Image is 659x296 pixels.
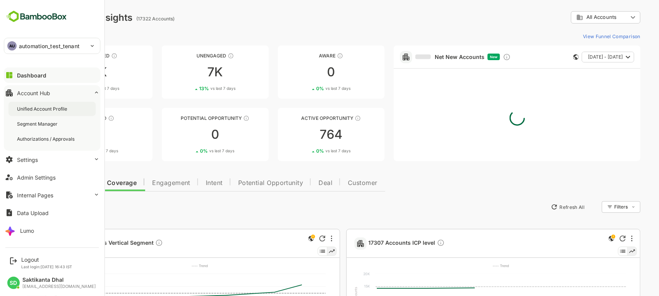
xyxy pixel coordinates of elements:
div: AU [7,41,17,50]
span: Data Quality and Coverage [26,180,110,186]
div: 13 % [172,86,208,91]
div: Description not present [410,239,418,248]
div: 0 [135,128,242,141]
p: Last login: [DATE] 16:43 IST [21,264,72,269]
button: Settings [4,152,100,167]
span: All Accounts [559,14,590,20]
div: Unengaged [135,53,242,59]
div: 0 [251,66,358,78]
span: Customer [321,180,351,186]
div: These accounts have not shown enough engagement and need nurturing [201,53,207,59]
div: 0 [19,128,125,141]
text: 20K [336,272,343,276]
span: New [463,55,471,59]
div: These accounts have open opportunities which might be at any of the Sales Stages [328,115,334,121]
div: These accounts have just entered the buying cycle and need further nurturing [310,53,316,59]
div: Data Upload [17,210,49,216]
div: Dashboard [17,72,46,79]
ag: (17322 Accounts) [109,16,150,22]
button: Dashboard [4,67,100,83]
a: 17307 Accounts ICP levelDescription not present [342,239,421,248]
div: Segment Manager [17,121,59,127]
div: Internal Pages [17,192,53,198]
div: 0 % [173,148,207,154]
a: Active OpportunityThese accounts have open opportunities which might be at any of the Sales Stage... [251,108,358,161]
div: Authorizations / Approvals [17,136,76,142]
a: Net New Accounts [388,54,457,61]
a: UnengagedThese accounts have not shown enough engagement and need nurturing7K13%vs last 7 days [135,45,242,99]
div: Potential Opportunity [135,115,242,121]
span: vs last 7 days [67,86,92,91]
button: [DATE] - [DATE] [555,52,607,62]
div: Filters [587,204,601,210]
div: Refresh [593,235,599,242]
div: 7K [135,66,242,78]
div: 31 % [56,86,92,91]
button: New Insights [19,200,75,214]
span: [DATE] - [DATE] [561,52,596,62]
text: 8K [36,272,41,276]
div: Description not present [128,239,136,248]
div: Logout [21,256,72,263]
div: More [604,235,606,242]
div: These accounts are warm, further nurturing would qualify them to MQAs [81,115,87,121]
span: Potential Opportunity [211,180,276,186]
span: vs last 7 days [298,148,324,154]
div: 0 % [289,148,324,154]
span: vs last 7 days [298,86,324,91]
div: This is a global insight. Segment selection is not applicable for this view [580,234,589,244]
div: Saktikanta Dhal [22,277,96,283]
span: 17307 Accounts ICP level [342,239,418,248]
button: Account Hub [4,85,100,101]
div: More [304,235,305,242]
div: Settings [17,156,38,163]
span: vs last 7 days [66,148,91,154]
button: View Funnel Comparison [553,30,613,42]
span: Intent [179,180,196,186]
div: Account Hub [17,90,50,96]
div: Discover new ICP-fit accounts showing engagement — via intent surges, anonymous website visits, L... [476,53,484,61]
a: EngagedThese accounts are warm, further nurturing would qualify them to MQAs00%vs last 7 days [19,108,125,161]
button: Internal Pages [4,187,100,203]
div: [EMAIL_ADDRESS][DOMAIN_NAME] [22,284,96,289]
div: Admin Settings [17,174,56,181]
div: These accounts are MQAs and can be passed on to Inside Sales [216,115,222,121]
a: AwareThese accounts have just entered the buying cycle and need further nurturing00%vs last 7 days [251,45,358,99]
div: 9K [19,66,125,78]
div: Engaged [19,115,125,121]
a: Potential OpportunityThese accounts are MQAs and can be passed on to Inside Sales00%vs last 7 days [135,108,242,161]
div: These accounts have not been engaged with for a defined time period [84,53,90,59]
div: This is a global insight. Segment selection is not applicable for this view [280,234,289,244]
div: All Accounts [549,14,601,21]
span: Deal [291,180,305,186]
p: automation_test_tenant [19,42,80,50]
div: Active Opportunity [251,115,358,121]
a: 7217 Accounts Vertical SegmentDescription not present [41,239,139,248]
button: Data Upload [4,205,100,220]
div: AUautomation_test_tenant [4,38,100,54]
div: Unified Account Profile [17,106,69,112]
img: BambooboxFullLogoMark.5f36c76dfaba33ec1ec1367b70bb1252.svg [4,9,69,24]
div: Aware [251,53,358,59]
span: vs last 7 days [182,148,207,154]
div: Filters [586,200,613,214]
div: All Accounts [544,10,613,25]
div: Refresh [292,235,298,242]
a: UnreachedThese accounts have not been engaged with for a defined time period9K31%vs last 7 days [19,45,125,99]
div: This card does not support filter and segments [546,54,552,60]
text: ---- Trend [164,264,181,268]
text: 6K [36,284,41,288]
div: 0 % [289,86,324,91]
button: Admin Settings [4,170,100,185]
text: 15K [337,284,343,288]
span: vs last 7 days [183,86,208,91]
button: Lumo [4,223,100,238]
div: Unreached [19,53,125,59]
span: 7217 Accounts Vertical Segment [41,239,136,248]
button: Refresh All [520,201,561,213]
div: Dashboard Insights [19,12,105,23]
div: Lumo [20,227,34,234]
div: SD [7,277,20,289]
text: ---- Trend [466,264,482,268]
